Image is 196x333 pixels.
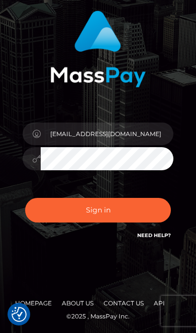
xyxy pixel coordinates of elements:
a: Need Help? [137,232,171,239]
a: About Us [58,295,97,311]
a: Contact Us [100,295,148,311]
a: API [150,295,169,311]
div: © 2025 , MassPay Inc. [8,311,188,322]
button: Sign in [25,198,171,223]
img: MassPay Login [50,11,146,87]
a: Homepage [11,295,56,311]
input: Username... [41,123,173,145]
button: Consent Preferences [12,307,27,322]
img: Revisit consent button [12,307,27,322]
